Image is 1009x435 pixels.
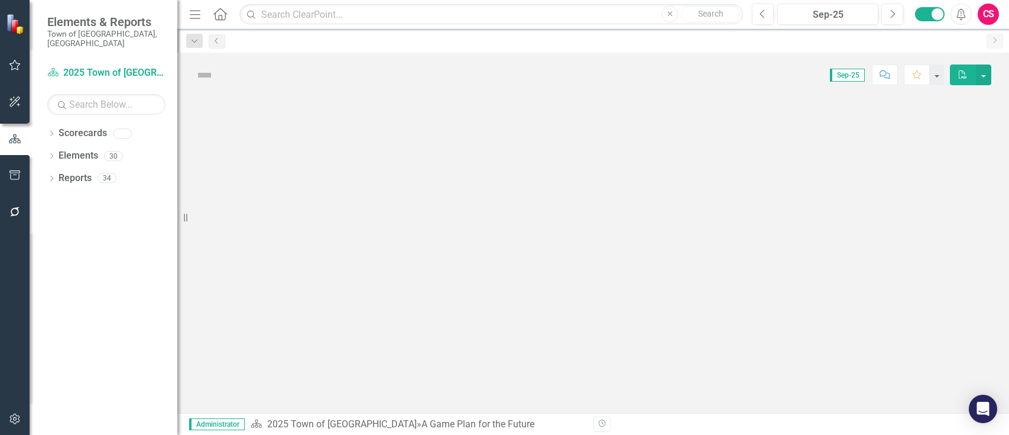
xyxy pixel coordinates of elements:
[189,418,245,430] span: Administrator
[98,173,116,183] div: 34
[698,9,724,18] span: Search
[830,69,865,82] span: Sep-25
[978,4,999,25] button: CS
[781,8,874,22] div: Sep-25
[47,94,166,115] input: Search Below...
[267,418,417,430] a: 2025 Town of [GEOGRAPHIC_DATA]
[777,4,878,25] button: Sep-25
[969,395,997,423] div: Open Intercom Messenger
[47,66,166,80] a: 2025 Town of [GEOGRAPHIC_DATA]
[47,29,166,49] small: Town of [GEOGRAPHIC_DATA], [GEOGRAPHIC_DATA]
[421,418,534,430] div: A Game Plan for the Future
[251,418,584,431] div: »
[195,66,214,85] img: Not Defined
[239,4,743,25] input: Search ClearPoint...
[104,151,123,161] div: 30
[681,6,740,22] button: Search
[59,127,107,140] a: Scorecards
[5,12,28,35] img: ClearPoint Strategy
[47,15,166,29] span: Elements & Reports
[59,149,98,163] a: Elements
[59,172,92,185] a: Reports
